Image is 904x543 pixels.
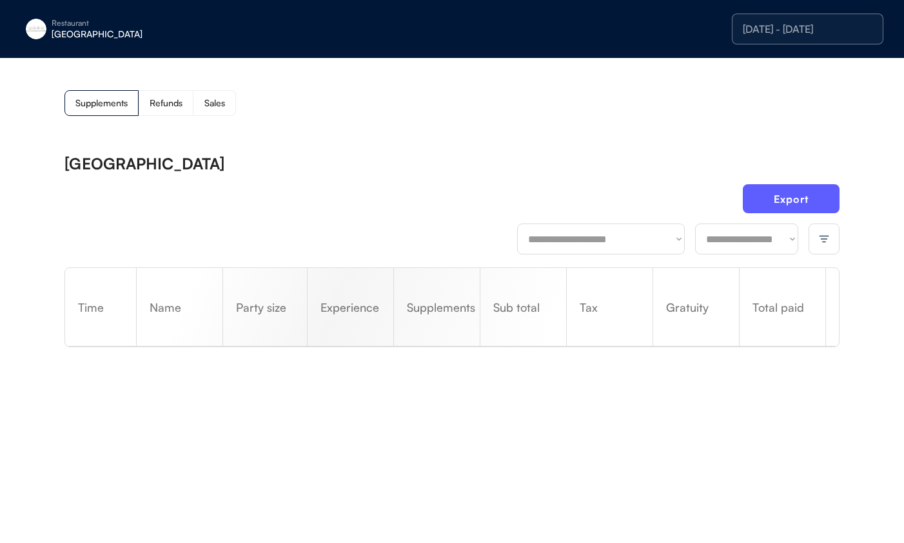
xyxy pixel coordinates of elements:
div: [GEOGRAPHIC_DATA] [52,30,214,39]
div: Total paid [740,301,825,313]
img: filter-lines.svg [818,233,830,245]
div: Restaurant [52,19,214,27]
div: Party size [223,301,307,313]
div: Sales [204,99,225,108]
div: Gratuity [653,301,739,313]
button: Export [743,184,840,213]
img: eleven-madison-park-new-york-ny-logo-1.jpg [26,19,46,39]
div: Time [65,301,136,313]
div: Supplements [394,301,480,313]
div: [DATE] - [DATE] [743,24,872,34]
div: Name [137,301,222,313]
div: [GEOGRAPHIC_DATA] [64,156,224,171]
div: Refund [826,272,839,342]
div: Sub total [480,301,566,313]
div: Experience [308,301,393,313]
div: Tax [567,301,653,313]
div: Supplements [75,99,128,108]
div: Refunds [150,99,182,108]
